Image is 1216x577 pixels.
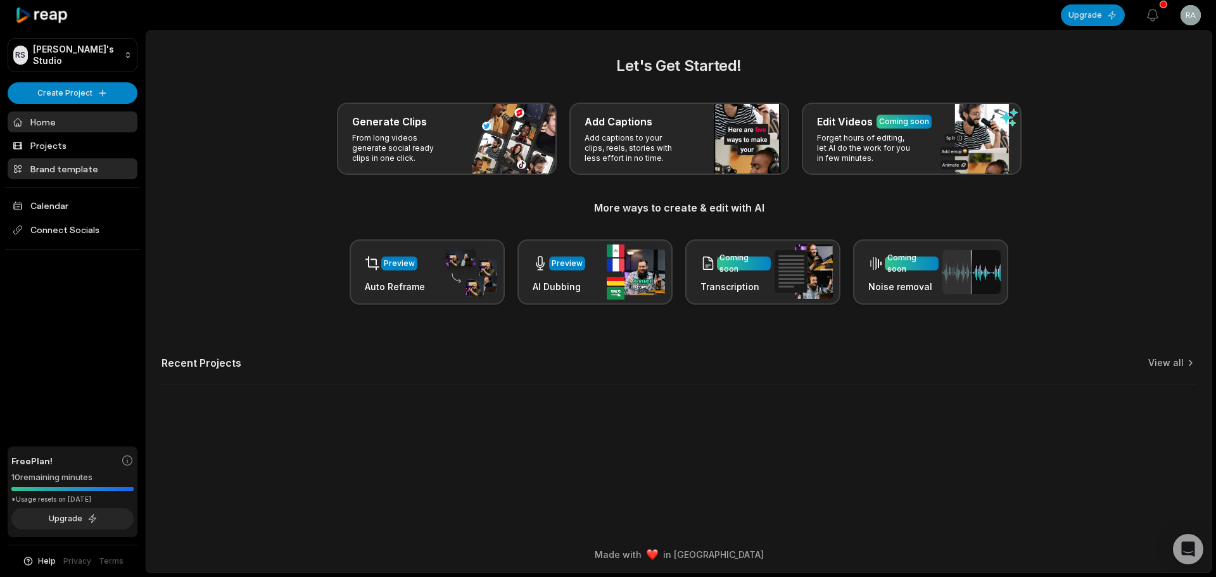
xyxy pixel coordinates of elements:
img: heart emoji [647,549,658,561]
div: Made with in [GEOGRAPHIC_DATA] [158,548,1200,561]
div: Coming soon [719,252,768,275]
div: 10 remaining minutes [11,471,134,484]
button: Upgrade [11,508,134,529]
button: Upgrade [1061,4,1125,26]
h3: Auto Reframe [365,280,425,293]
a: Projects [8,135,137,156]
div: RS [13,46,28,65]
img: auto_reframe.png [439,248,497,297]
a: Terms [99,555,123,567]
h3: Transcription [700,280,771,293]
a: Home [8,111,137,132]
div: Coming soon [887,252,936,275]
h3: Generate Clips [352,114,427,129]
button: Help [22,555,56,567]
img: noise_removal.png [942,250,1001,294]
div: *Usage resets on [DATE] [11,495,134,504]
a: Privacy [63,555,91,567]
span: Connect Socials [8,219,137,241]
button: Create Project [8,82,137,104]
div: Preview [384,258,415,269]
a: Brand template [8,158,137,179]
img: ai_dubbing.png [607,244,665,300]
h3: More ways to create & edit with AI [161,200,1196,215]
div: Open Intercom Messenger [1173,534,1203,564]
p: From long videos generate social ready clips in one click. [352,133,450,163]
p: [PERSON_NAME]'s Studio [33,44,119,67]
h2: Recent Projects [161,357,241,369]
div: Preview [552,258,583,269]
h3: Noise removal [868,280,939,293]
span: Free Plan! [11,454,53,467]
a: View all [1148,357,1184,369]
span: Help [38,555,56,567]
h3: Edit Videos [817,114,873,129]
h3: AI Dubbing [533,280,585,293]
h2: Let's Get Started! [161,54,1196,77]
div: Coming soon [879,116,929,127]
h3: Add Captions [585,114,652,129]
img: transcription.png [775,244,833,299]
a: Calendar [8,195,137,216]
p: Add captions to your clips, reels, stories with less effort in no time. [585,133,683,163]
p: Forget hours of editing, let AI do the work for you in few minutes. [817,133,915,163]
